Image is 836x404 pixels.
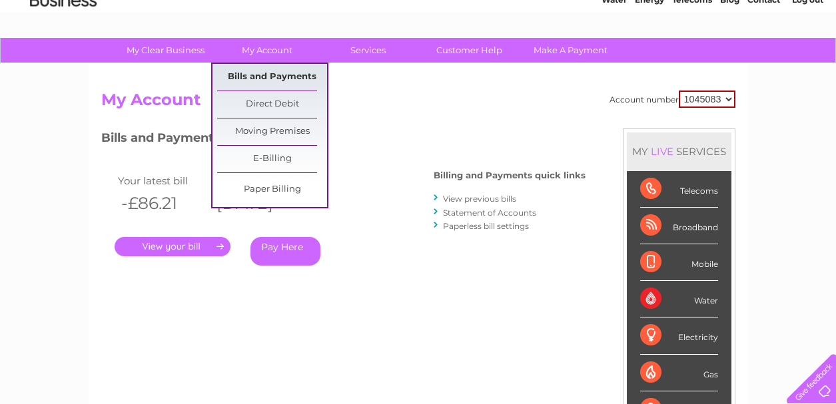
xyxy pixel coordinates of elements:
a: Paperless bill settings [443,221,529,231]
a: Pay Here [250,237,320,266]
h4: Billing and Payments quick links [434,170,586,180]
a: 0333 014 3131 [585,7,677,23]
div: Electricity [640,317,718,354]
a: Paper Billing [217,176,327,203]
a: Services [313,38,423,63]
a: My Account [212,38,322,63]
th: [DATE] [210,190,306,217]
a: Customer Help [414,38,524,63]
a: . [115,237,230,256]
a: My Clear Business [111,38,220,63]
a: Bills and Payments [217,64,327,91]
div: Water [640,281,718,317]
div: Account number [610,91,735,108]
h3: Bills and Payments [101,128,586,152]
a: Water [602,57,627,67]
a: Statement of Accounts [443,208,536,218]
a: Telecoms [672,57,712,67]
a: View previous bills [443,194,516,204]
div: Telecoms [640,171,718,208]
a: Make A Payment [516,38,626,63]
a: Direct Debit [217,91,327,118]
img: logo.png [29,35,97,75]
h2: My Account [101,91,735,116]
a: E-Billing [217,146,327,172]
div: Gas [640,355,718,391]
div: Mobile [640,244,718,281]
div: LIVE [648,145,676,158]
a: Log out [792,57,823,67]
a: Energy [635,57,664,67]
th: -£86.21 [115,190,210,217]
a: Blog [720,57,739,67]
td: Your latest bill [115,172,210,190]
div: Clear Business is a trading name of Verastar Limited (registered in [GEOGRAPHIC_DATA] No. 3667643... [104,7,733,65]
div: Broadband [640,208,718,244]
a: Contact [747,57,780,67]
td: Invoice date [210,172,306,190]
a: Moving Premises [217,118,327,145]
div: MY SERVICES [627,132,731,170]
